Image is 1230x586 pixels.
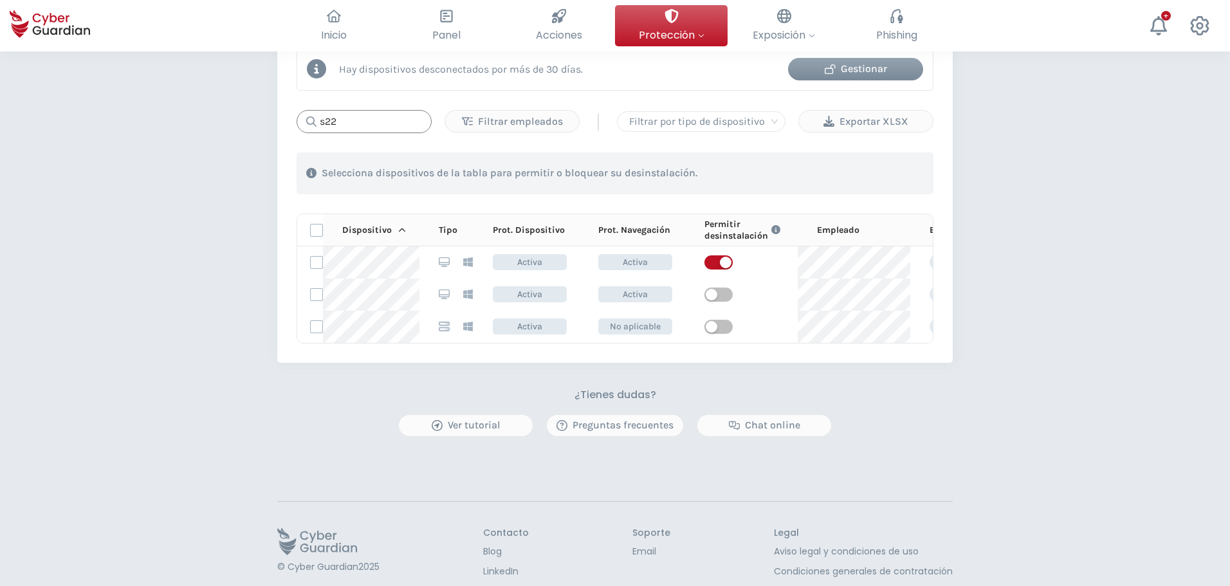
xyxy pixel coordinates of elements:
[321,27,347,43] span: Inicio
[768,219,784,241] button: Link to FAQ information
[798,61,913,77] div: Gestionar
[455,114,569,129] div: Filtrar empleados
[632,545,670,558] a: Email
[798,110,933,133] button: Exportar XLSX
[707,417,822,433] div: Chat online
[556,417,674,433] div: Preguntas frecuentes
[574,389,656,401] h3: ¿Tienes dudas?
[277,5,390,46] button: Inicio
[639,27,704,43] span: Protección
[598,318,672,334] span: No aplicable
[817,224,859,236] p: Empleado
[483,527,529,539] h3: Contacto
[408,417,523,433] div: Ver tutorial
[432,27,461,43] span: Panel
[774,565,953,578] a: Condiciones generales de contratación
[536,27,582,43] span: Acciones
[596,112,601,131] span: |
[493,286,567,302] span: Activa
[502,5,615,46] button: Acciones
[615,5,728,46] button: Protección
[930,224,971,236] p: Etiquetas
[1161,11,1171,21] div: +
[598,254,672,270] span: Activa
[774,545,953,558] a: Aviso legal y condiciones de uso
[704,219,768,241] p: Permitir desinstalación
[728,5,840,46] button: Exposición
[493,254,567,270] span: Activa
[277,562,380,573] p: © Cyber Guardian 2025
[445,110,580,133] button: Filtrar empleados
[753,27,815,43] span: Exposición
[840,5,953,46] button: Phishing
[339,63,583,75] p: Hay dispositivos desconectados por más de 30 días.
[697,414,832,437] button: Chat online
[297,110,432,133] input: Buscar...
[598,286,672,302] span: Activa
[483,545,529,558] a: Blog
[390,5,502,46] button: Panel
[493,318,567,334] span: Activa
[788,58,923,80] button: Gestionar
[439,224,457,236] p: Tipo
[398,414,533,437] button: Ver tutorial
[876,27,917,43] span: Phishing
[493,224,565,236] p: Prot. Dispositivo
[483,565,529,578] a: LinkedIn
[342,224,392,236] p: Dispositivo
[809,114,923,129] div: Exportar XLSX
[598,224,670,236] p: Prot. Navegación
[774,527,953,539] h3: Legal
[632,527,670,539] h3: Soporte
[322,167,697,179] p: Selecciona dispositivos de la tabla para permitir o bloquear su desinstalación.
[546,414,684,437] button: Preguntas frecuentes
